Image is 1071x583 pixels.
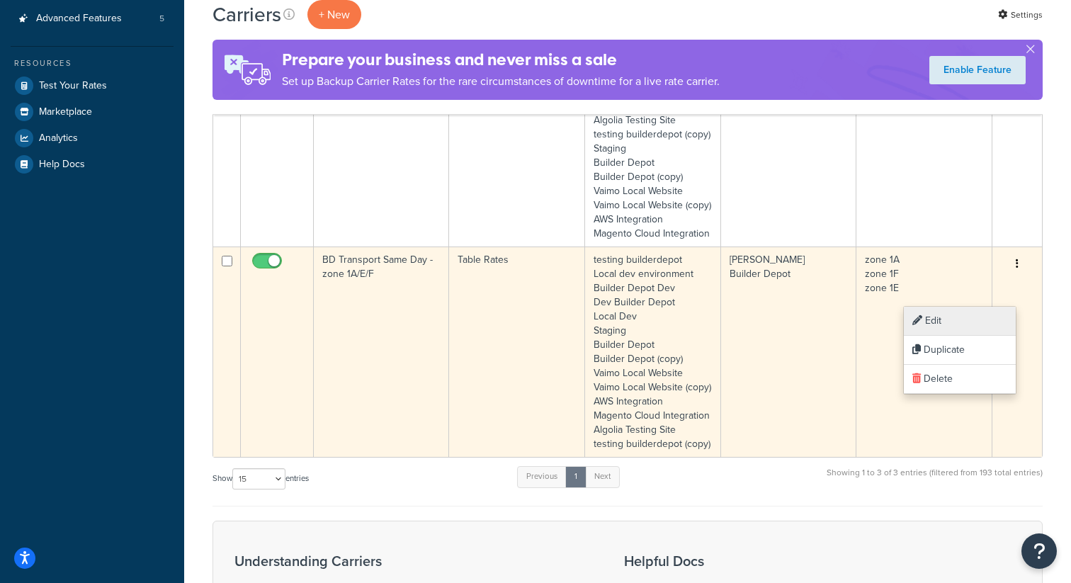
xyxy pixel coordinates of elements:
p: Set up Backup Carrier Rates for the rare circumstances of downtime for a live rate carrier. [282,72,720,91]
a: 1 [565,466,586,487]
h1: Carriers [212,1,281,28]
span: Help Docs [39,159,85,171]
h4: Prepare your business and never miss a sale [282,48,720,72]
span: Marketplace [39,106,92,118]
a: Help Docs [11,152,174,177]
a: Settings [998,5,1043,25]
a: Marketplace [11,99,174,125]
h3: Helpful Docs [624,553,809,569]
td: BD Transport Same Day - zone 1A/E/F [314,247,449,457]
label: Show entries [212,468,309,489]
a: Advanced Features 5 [11,6,174,32]
td: Table Rates [449,36,584,247]
td: Table Rates [449,247,584,457]
a: Duplicate [904,336,1016,365]
button: Open Resource Center [1021,533,1057,569]
span: Test Your Rates [39,80,107,92]
a: Previous [517,466,567,487]
td: testing builderdepot Local dev environment Builder Depot Dev Dev Builder Depot Local Dev Staging ... [585,247,721,457]
td: BD Transport Same Day Heavyside- zone 1A 1E 1F 1N [314,36,449,247]
select: Showentries [232,468,285,489]
td: [PERSON_NAME] Builder Depot [721,247,857,457]
span: 5 [159,13,164,25]
a: Analytics [11,125,174,151]
td: zone 1A zone 1F zone 1E zone 1N [856,36,992,247]
a: Enable Feature [929,56,1026,84]
div: Resources [11,57,174,69]
div: Showing 1 to 3 of 3 entries (filtered from 193 total entries) [827,465,1043,495]
a: Delete [904,365,1016,394]
a: Edit [904,307,1016,336]
td: zone 1A zone 1F zone 1E [856,247,992,457]
h3: Understanding Carriers [234,553,589,569]
a: Next [585,466,620,487]
a: Test Your Rates [11,73,174,98]
li: Advanced Features [11,6,174,32]
td: testing builderdepot Local dev environment Builder Depot Dev Dev Builder Depot Local Dev Algolia ... [585,36,721,247]
img: ad-rules-rateshop-fe6ec290ccb7230408bd80ed9643f0289d75e0ffd9eb532fc0e269fcd187b520.png [212,40,282,100]
span: Advanced Features [36,13,122,25]
td: [PERSON_NAME] [721,36,857,247]
span: Analytics [39,132,78,145]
